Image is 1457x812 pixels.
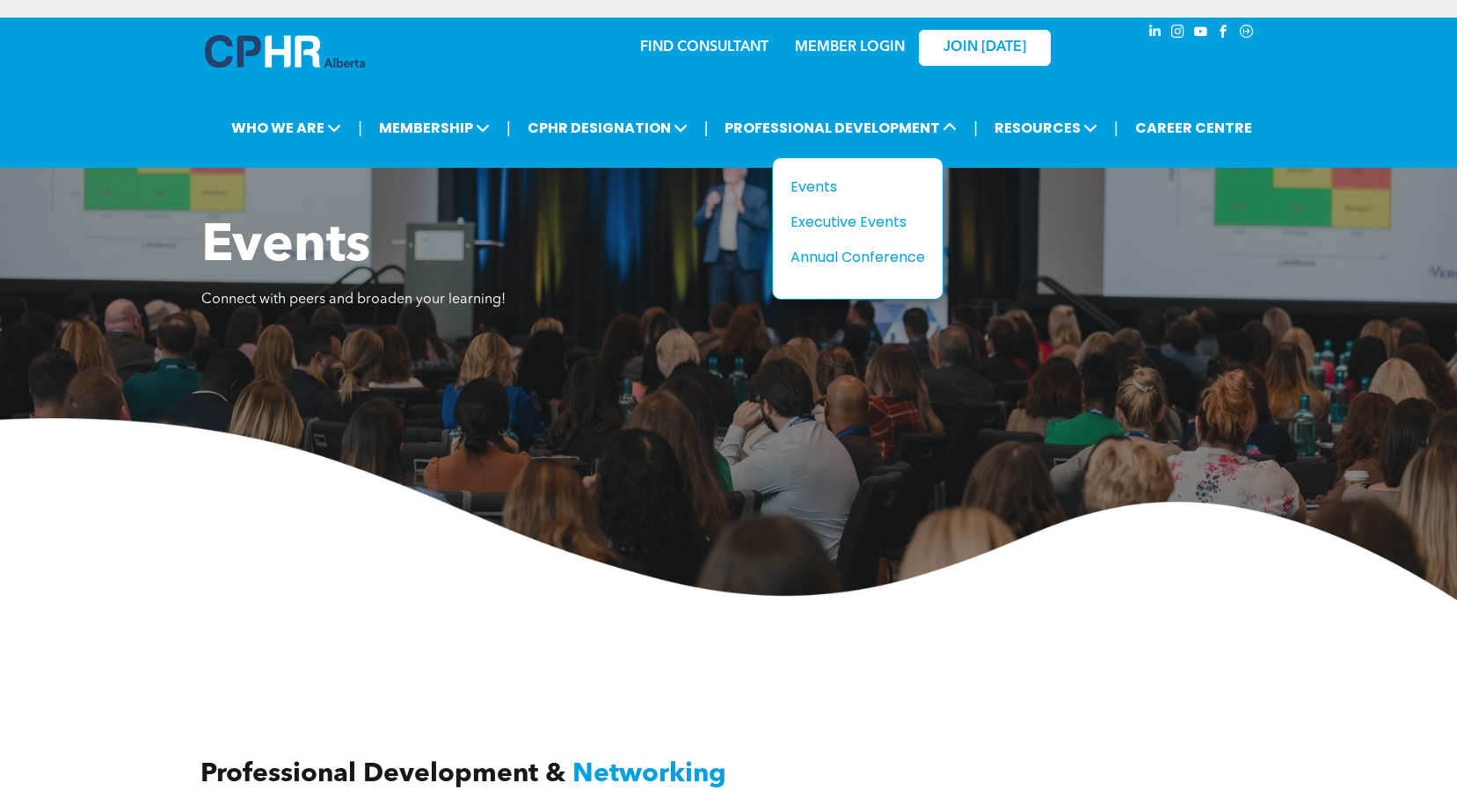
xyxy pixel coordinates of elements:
li: | [358,110,362,146]
a: instagram [1169,22,1188,46]
a: youtube [1191,22,1211,46]
span: WHO WE ARE [226,112,346,144]
li: | [1114,110,1118,146]
div: Annual Conference [790,246,912,268]
span: MEMBERSHIP [374,112,495,144]
a: Executive Events [790,211,925,233]
img: A blue and white logo for cp alberta [205,35,365,68]
a: FIND CONSULTANT [640,40,769,54]
span: PROFESSIONAL DEVELOPMENT [719,112,962,144]
a: Social network [1237,22,1257,46]
a: JOIN [DATE] [919,30,1051,66]
div: Events [790,176,912,198]
li: | [506,110,511,146]
span: CPHR DESIGNATION [522,112,693,144]
a: Annual Conference [790,246,925,268]
li: | [704,110,709,146]
span: Networking [572,761,726,787]
div: Executive Events [790,211,912,233]
span: Events [201,221,370,273]
a: MEMBER LOGIN [795,40,905,54]
li: | [973,110,978,146]
a: CAREER CENTRE [1130,112,1257,144]
a: linkedin [1146,22,1165,46]
a: facebook [1214,22,1234,46]
span: Professional Development & [200,761,565,787]
span: RESOURCES [989,112,1103,144]
a: Events [790,176,925,198]
span: Connect with peers and broaden your learning! [201,293,506,307]
span: JOIN [DATE] [943,40,1026,56]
